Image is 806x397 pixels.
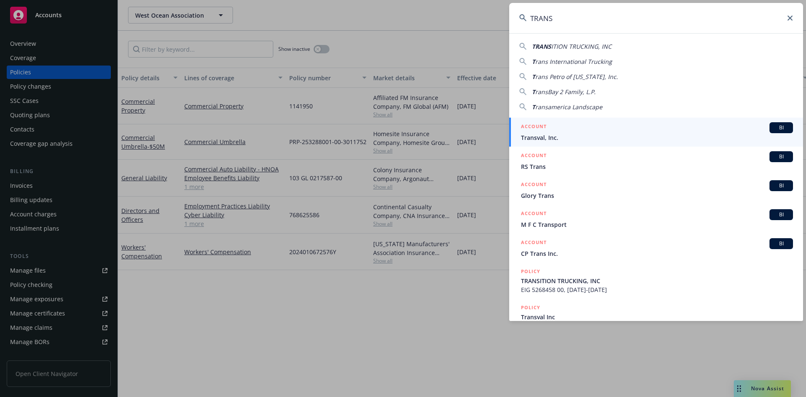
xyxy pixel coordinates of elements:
[521,267,540,276] h5: POLICY
[509,176,803,205] a: ACCOUNTBIGlory Trans
[532,88,535,96] span: T
[521,180,547,190] h5: ACCOUNT
[521,209,547,219] h5: ACCOUNT
[773,211,790,218] span: BI
[521,313,793,321] span: Transval Inc
[535,103,602,111] span: ransamerica Landscape
[535,88,596,96] span: ransBay 2 Family, L.P.
[521,151,547,161] h5: ACCOUNT
[509,147,803,176] a: ACCOUNTBIRS Trans
[521,133,793,142] span: Transval, Inc.
[521,249,793,258] span: CP Trans Inc.
[521,191,793,200] span: Glory Trans
[532,103,535,111] span: T
[521,303,540,312] h5: POLICY
[773,240,790,247] span: BI
[509,3,803,33] input: Search...
[509,118,803,147] a: ACCOUNTBITransval, Inc.
[509,205,803,234] a: ACCOUNTBIM F C Transport
[532,73,535,81] span: T
[773,153,790,160] span: BI
[551,42,612,50] span: ITION TRUCKING, INC
[773,182,790,189] span: BI
[521,220,793,229] span: M F C Transport
[521,162,793,171] span: RS Trans
[535,58,612,66] span: rans International Trucking
[509,234,803,263] a: ACCOUNTBICP Trans Inc.
[509,263,803,299] a: POLICYTRANSITION TRUCKING, INCEIG 5268458 00, [DATE]-[DATE]
[532,58,535,66] span: T
[521,276,793,285] span: TRANSITION TRUCKING, INC
[532,42,551,50] span: TRANS
[773,124,790,131] span: BI
[521,285,793,294] span: EIG 5268458 00, [DATE]-[DATE]
[535,73,618,81] span: rans Petro of [US_STATE], Inc.
[521,238,547,248] h5: ACCOUNT
[521,122,547,132] h5: ACCOUNT
[509,299,803,335] a: POLICYTransval Inc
